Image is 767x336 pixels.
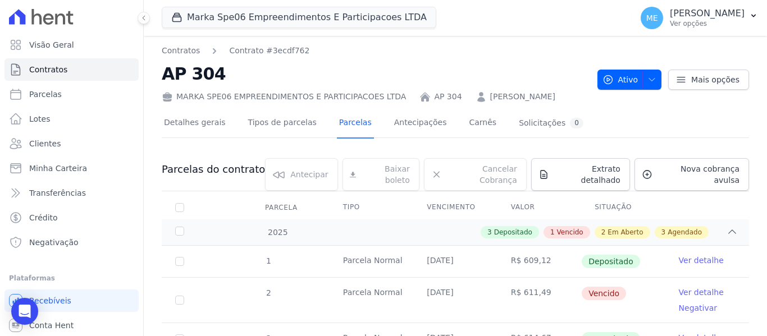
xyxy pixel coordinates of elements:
span: Crédito [29,212,58,223]
a: Visão Geral [4,34,139,56]
span: 2 [601,227,606,237]
span: Visão Geral [29,39,74,50]
a: Lotes [4,108,139,130]
nav: Breadcrumb [162,45,309,57]
span: Depositado [494,227,532,237]
span: Em Aberto [608,227,643,237]
th: Tipo [330,196,413,219]
td: R$ 609,12 [497,246,581,277]
a: Nova cobrança avulsa [634,158,749,191]
a: AP 304 [434,91,462,103]
a: Tipos de parcelas [246,109,319,139]
td: R$ 611,49 [497,278,581,323]
button: ME [PERSON_NAME] Ver opções [632,2,767,34]
span: Minha Carteira [29,163,87,174]
div: MARKA SPE06 EMPREENDIMENTOS E PARTICIPACOES LTDA [162,91,406,103]
td: [DATE] [413,278,497,323]
a: Parcelas [4,83,139,105]
span: 3 [661,227,666,237]
td: [DATE] [413,246,497,277]
div: Plataformas [9,271,134,285]
span: Depositado [582,255,640,268]
th: Vencimento [413,196,497,219]
span: Parcelas [29,89,62,100]
button: Ativo [597,70,662,90]
th: Valor [497,196,581,219]
span: Clientes [29,138,61,149]
span: 2 [265,288,271,297]
span: 1 [550,227,555,237]
span: Ativo [602,70,638,90]
span: Mais opções [691,74,739,85]
a: Contrato #3ecdf762 [229,45,309,57]
p: Ver opções [670,19,745,28]
th: Situação [581,196,665,219]
nav: Breadcrumb [162,45,588,57]
a: Detalhes gerais [162,109,228,139]
a: Extrato detalhado [531,158,630,191]
a: Carnês [467,109,499,139]
span: Contratos [29,64,67,75]
a: [PERSON_NAME] [490,91,555,103]
a: Clientes [4,132,139,155]
span: Vencido [557,227,583,237]
span: ME [646,14,658,22]
a: Transferências [4,182,139,204]
span: Vencido [582,287,626,300]
div: Parcela [252,196,311,219]
span: 3 [487,227,492,237]
a: Ver detalhe [679,255,724,266]
div: Open Intercom Messenger [11,298,38,325]
td: Parcela Normal [330,278,413,323]
a: Mais opções [668,70,749,90]
a: Solicitações0 [517,109,586,139]
div: Solicitações [519,118,583,128]
input: default [175,296,184,305]
span: Nova cobrança avulsa [657,163,739,186]
span: Transferências [29,187,86,199]
span: Negativação [29,237,79,248]
h2: AP 304 [162,61,588,86]
a: Crédito [4,206,139,229]
a: Antecipações [392,109,449,139]
td: Parcela Normal [330,246,413,277]
a: Contratos [162,45,200,57]
span: Recebíveis [29,295,71,306]
a: Minha Carteira [4,157,139,179]
a: Parcelas [337,109,374,139]
a: Recebíveis [4,289,139,312]
p: [PERSON_NAME] [670,8,745,19]
span: Lotes [29,113,51,125]
span: 1 [265,256,271,265]
a: Ver detalhe [679,287,724,298]
span: Extrato detalhado [554,163,620,186]
a: Negativar [679,303,718,312]
a: Contratos [4,58,139,81]
h3: Parcelas do contrato [162,163,265,176]
input: Só é possível selecionar pagamentos em aberto [175,257,184,266]
button: Marka Spe06 Empreendimentos E Participacoes LTDA [162,7,436,28]
div: 0 [570,118,583,128]
span: Agendado [668,227,702,237]
span: Conta Hent [29,320,74,331]
a: Negativação [4,231,139,254]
